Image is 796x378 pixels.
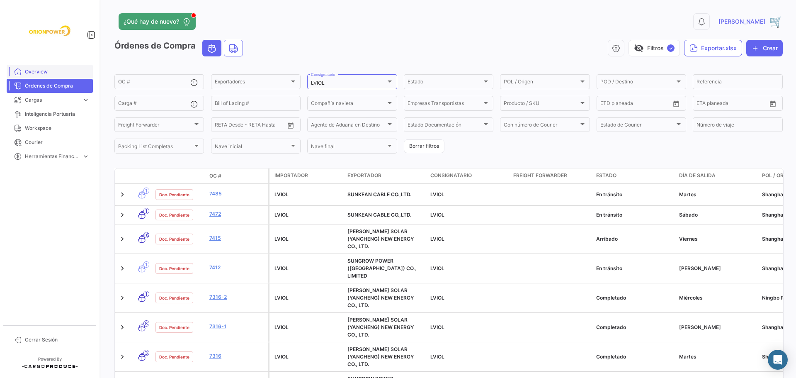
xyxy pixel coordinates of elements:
input: Desde [600,102,615,107]
button: ¿Qué hay de nuevo? [119,13,196,30]
button: Open calendar [767,98,779,110]
span: LVIOL [274,354,289,360]
span: TRINA SOLAR (YANCHENG) NEW ENERGY CO., LTD. [347,346,414,367]
span: expand_more [82,153,90,160]
span: Cerrar Sesión [25,336,90,344]
a: Expand/Collapse Row [118,294,126,302]
button: Exportar.xlsx [684,40,742,56]
div: En tránsito [596,191,672,198]
div: Abrir Intercom Messenger [768,350,788,370]
span: LVIOL [274,295,289,301]
span: Nave inicial [215,144,289,150]
datatable-header-cell: Consignatario [427,168,510,183]
span: Estado [596,172,616,179]
span: Cargas [25,96,79,104]
span: Doc. Pendiente [159,324,189,331]
span: Doc. Pendiente [159,295,189,301]
span: ✓ [667,44,675,52]
a: 7485 [209,190,265,198]
input: Hasta [235,123,269,129]
span: [PERSON_NAME] [718,17,765,26]
span: LVIOL [430,324,444,330]
input: Desde [215,123,230,129]
datatable-header-cell: Exportador [344,168,427,183]
datatable-header-cell: OC # [206,169,268,183]
span: LVIOL [274,212,289,218]
span: Doc. Pendiente [159,354,189,360]
a: Expand/Collapse Row [118,353,126,361]
span: expand_more [82,96,90,104]
span: 8 [143,320,149,327]
span: Estado de Courier [600,123,675,129]
a: Inteligencia Portuaria [7,107,93,121]
div: Completado [596,324,672,331]
button: Land [224,40,243,56]
span: Agente de Aduana en Destino [311,123,386,129]
span: Freight Forwarder [118,123,193,129]
span: Importador [274,172,308,179]
span: OC # [209,172,221,180]
a: Expand/Collapse Row [118,211,126,219]
span: 16 [143,232,149,238]
button: Open calendar [284,119,297,132]
span: Día de Salida [679,172,716,179]
span: Workspace [25,124,90,132]
div: Martes [679,191,755,198]
datatable-header-cell: Estado [593,168,676,183]
a: Expand/Collapse Row [118,235,126,243]
a: Expand/Collapse Row [118,264,126,273]
span: Compañía naviera [311,102,386,107]
span: LVIOL [430,212,444,218]
datatable-header-cell: Freight Forwarder [510,168,593,183]
div: Completado [596,353,672,361]
span: 1 [143,188,149,194]
a: 7412 [209,264,265,271]
span: POL / Origen [762,172,795,179]
span: TRINA SOLAR (YANCHENG) NEW ENERGY CO., LTD. [347,228,414,249]
datatable-header-cell: Estado Doc. [152,173,206,179]
span: LVIOL [430,236,444,242]
a: Órdenes de Compra [7,79,93,93]
a: Workspace [7,121,93,135]
span: POL / Origen [504,80,578,86]
input: Hasta [621,102,654,107]
span: Estado Documentación [408,123,482,129]
span: LVIOL [274,236,289,242]
button: Ocean [203,40,221,56]
div: Sábado [679,211,755,219]
a: Expand/Collapse Row [118,323,126,332]
div: Completado [596,294,672,302]
span: Courier [25,139,90,146]
div: [PERSON_NAME] [679,265,755,272]
div: Arribado [596,235,672,243]
span: Producto / SKU [504,102,578,107]
span: Packing List Completas [118,144,193,150]
datatable-header-cell: Modo de Transporte [131,173,152,179]
span: SUNKEAN CABLE CO.,LTD. [347,191,411,198]
div: En tránsito [596,265,672,272]
a: 7316-2 [209,293,265,301]
button: Crear [746,40,783,56]
span: 1 [143,208,149,214]
span: Doc. Pendiente [159,191,189,198]
span: 1 [143,261,149,268]
span: SUNKEAN CABLE CO.,LTD. [347,212,411,218]
span: LVIOL [430,354,444,360]
span: LVIOL [430,191,444,198]
span: Freight Forwarder [513,172,567,179]
a: 7316-1 [209,323,265,330]
div: Miércoles [679,294,755,302]
div: [PERSON_NAME] [679,324,755,331]
h3: Órdenes de Compra [114,40,245,56]
button: visibility_offFiltros✓ [629,40,680,56]
span: Nave final [311,144,386,150]
a: 7472 [209,210,265,218]
a: Overview [7,65,93,79]
span: LVIOL [430,295,444,301]
span: TRINA SOLAR (YANCHENG) NEW ENERGY CO., LTD. [347,287,414,308]
div: Viernes [679,235,755,243]
datatable-header-cell: Importador [269,168,344,183]
a: Courier [7,135,93,149]
span: Herramientas Financieras [25,153,79,160]
span: Exportadores [215,80,289,86]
